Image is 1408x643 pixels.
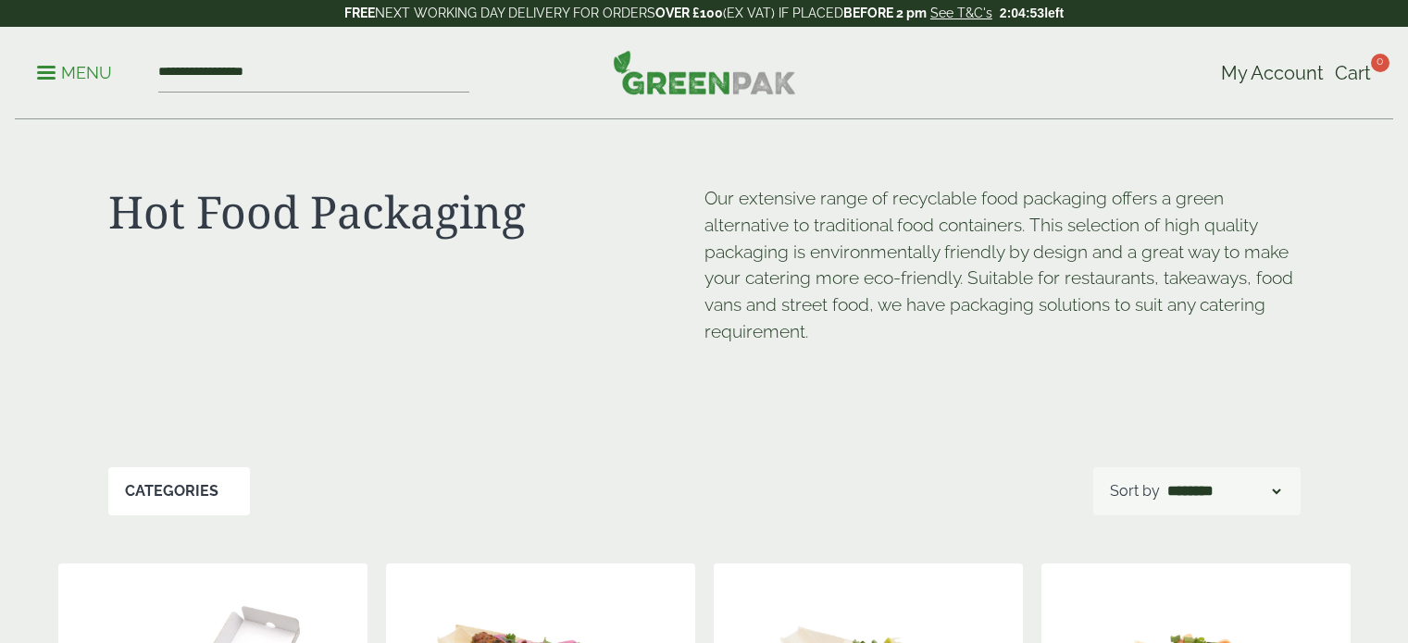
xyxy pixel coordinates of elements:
[704,185,1301,345] p: Our extensive range of recyclable food packaging offers a green alternative to traditional food c...
[1000,6,1044,20] span: 2:04:53
[125,480,218,502] p: Categories
[1371,54,1389,72] span: 0
[108,185,704,239] h1: Hot Food Packaging
[655,6,723,20] strong: OVER £100
[37,62,112,84] p: Menu
[1221,62,1324,84] span: My Account
[613,50,796,94] img: GreenPak Supplies
[1335,59,1371,87] a: Cart 0
[930,6,992,20] a: See T&C's
[1164,480,1284,502] select: Shop order
[344,6,375,20] strong: FREE
[1221,59,1324,87] a: My Account
[37,62,112,80] a: Menu
[1335,62,1371,84] span: Cart
[1044,6,1064,20] span: left
[1110,480,1160,502] p: Sort by
[843,6,927,20] strong: BEFORE 2 pm
[704,362,706,364] p: [URL][DOMAIN_NAME]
